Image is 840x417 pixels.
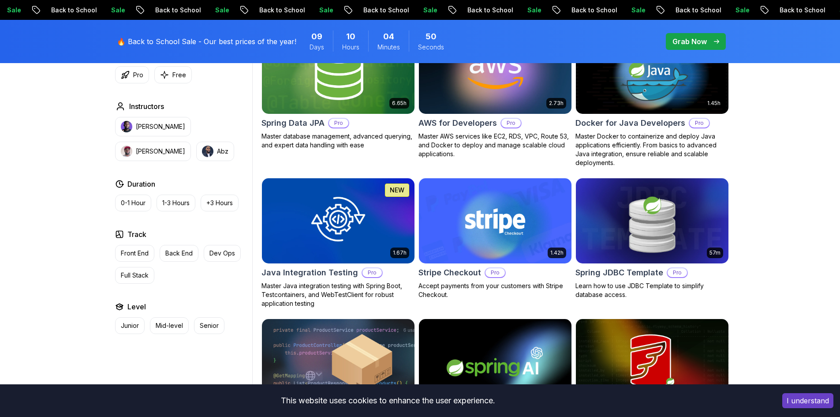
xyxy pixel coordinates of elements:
button: Pro [115,66,149,83]
p: Sale [715,6,743,15]
button: Junior [115,317,145,334]
a: Docker for Java Developers card1.45hDocker for Java DevelopersProMaster Docker to containerize an... [575,28,729,167]
p: Sale [403,6,431,15]
p: Free [172,71,186,79]
p: Learn how to use JDBC Template to simplify database access. [575,282,729,299]
button: Accept cookies [782,393,833,408]
button: Front End [115,245,154,262]
p: Back to School [239,6,299,15]
img: Spring AI card [419,319,571,405]
p: Back to School [31,6,91,15]
button: 1-3 Hours [157,195,195,211]
p: +3 Hours [206,199,233,207]
p: Back to School [655,6,715,15]
p: Front End [121,249,149,258]
img: instructor img [121,121,132,132]
p: Pro [668,268,687,277]
h2: Spring JDBC Template [575,267,663,279]
p: Master Java integration testing with Spring Boot, Testcontainers, and WebTestClient for robust ap... [261,282,415,308]
p: Back to School [447,6,507,15]
a: AWS for Developers card2.73hJUST RELEASEDAWS for DevelopersProMaster AWS services like EC2, RDS, ... [418,28,572,158]
p: Abz [217,147,228,156]
p: Back End [165,249,193,258]
img: Spring JDBC Template card [576,178,728,264]
h2: Spring Data JPA [261,117,325,129]
p: 0-1 Hour [121,199,146,207]
p: NEW [390,186,404,195]
p: Back to School [343,6,403,15]
span: 9 Days [311,30,322,43]
p: Junior [121,321,139,330]
span: Days [310,43,324,52]
button: Senior [194,317,224,334]
h2: Track [127,229,146,240]
p: 2.73h [549,100,564,107]
p: Pro [329,119,348,128]
span: Minutes [377,43,400,52]
img: instructor img [202,146,213,157]
p: Back to School [759,6,819,15]
img: Java Integration Testing card [262,178,414,264]
button: instructor img[PERSON_NAME] [115,142,191,161]
button: Back End [160,245,198,262]
p: Sale [195,6,223,15]
p: Grab Now [672,36,707,47]
p: Mid-level [156,321,183,330]
img: Flyway and Spring Boot card [576,319,728,405]
span: 50 Seconds [426,30,437,43]
img: Docker for Java Developers card [576,28,728,114]
a: Stripe Checkout card1.42hStripe CheckoutProAccept payments from your customers with Stripe Checkout. [418,178,572,300]
p: Back to School [135,6,195,15]
p: 1.42h [550,249,564,256]
h2: Java Integration Testing [261,267,358,279]
p: Dev Ops [209,249,235,258]
p: Master database management, advanced querying, and expert data handling with ease [261,132,415,150]
span: 10 Hours [346,30,355,43]
div: This website uses cookies to enhance the user experience. [7,391,769,410]
button: Dev Ops [204,245,241,262]
p: Sale [611,6,639,15]
p: Pro [690,119,709,128]
img: Spring Boot Product API card [262,319,414,405]
h2: Instructors [129,101,164,112]
p: 1.67h [393,249,407,256]
img: Stripe Checkout card [419,178,571,264]
p: Pro [133,71,143,79]
p: Sale [299,6,327,15]
a: Spring Data JPA card6.65hNEWSpring Data JPAProMaster database management, advanced querying, and ... [261,28,415,150]
h2: Duration [127,179,155,189]
h2: AWS for Developers [418,117,497,129]
p: Full Stack [121,271,149,280]
p: Pro [485,268,505,277]
p: 🔥 Back to School Sale - Our best prices of the year! [117,36,296,47]
img: AWS for Developers card [415,26,575,116]
p: [PERSON_NAME] [136,147,185,156]
p: Pro [501,119,521,128]
button: instructor img[PERSON_NAME] [115,117,191,136]
span: 4 Minutes [383,30,394,43]
img: Spring Data JPA card [262,28,414,114]
button: +3 Hours [201,195,239,211]
button: 0-1 Hour [115,195,151,211]
p: [PERSON_NAME] [136,122,185,131]
p: Sale [507,6,535,15]
button: instructor imgAbz [196,142,234,161]
p: Senior [200,321,219,330]
p: 6.65h [392,100,407,107]
h2: Level [127,301,146,312]
a: Spring JDBC Template card57mSpring JDBC TemplateProLearn how to use JDBC Template to simplify dat... [575,178,729,300]
p: Accept payments from your customers with Stripe Checkout. [418,282,572,299]
span: Seconds [418,43,444,52]
p: 1-3 Hours [162,199,190,207]
h2: Docker for Java Developers [575,117,685,129]
p: Master Docker to containerize and deploy Java applications efficiently. From basics to advanced J... [575,132,729,167]
img: instructor img [121,146,132,157]
span: Hours [342,43,359,52]
button: Free [154,66,192,83]
a: Java Integration Testing card1.67hNEWJava Integration TestingProMaster Java integration testing w... [261,178,415,308]
h2: Stripe Checkout [418,267,481,279]
button: Mid-level [150,317,189,334]
p: Pro [362,268,382,277]
p: 1.45h [707,100,721,107]
p: Sale [91,6,119,15]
